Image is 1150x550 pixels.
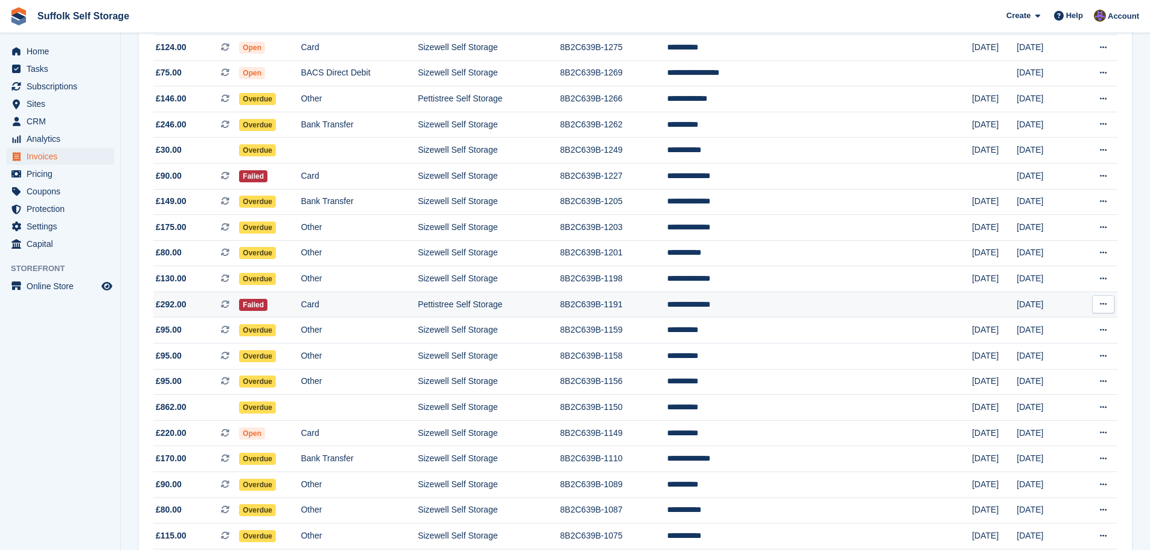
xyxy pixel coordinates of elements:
span: Open [239,42,265,54]
td: 8B2C639B-1156 [560,369,667,395]
td: Sizewell Self Storage [418,138,560,164]
td: Other [301,497,418,523]
td: [DATE] [1017,292,1075,318]
span: £90.00 [156,478,182,491]
td: [DATE] [1017,395,1075,421]
span: Overdue [239,376,276,388]
td: Sizewell Self Storage [418,266,560,292]
a: Suffolk Self Storage [33,6,134,26]
span: Overdue [239,273,276,285]
span: Overdue [239,453,276,465]
td: Sizewell Self Storage [418,60,560,86]
td: [DATE] [1017,60,1075,86]
span: Open [239,427,265,440]
a: menu [6,148,114,165]
span: £30.00 [156,144,182,156]
td: [DATE] [1017,420,1075,446]
td: Card [301,420,418,446]
span: Capital [27,235,99,252]
a: menu [6,113,114,130]
td: 8B2C639B-1205 [560,189,667,215]
span: £75.00 [156,66,182,79]
span: Overdue [239,504,276,516]
td: [DATE] [972,472,1017,498]
span: Overdue [239,479,276,491]
td: [DATE] [972,446,1017,472]
span: £175.00 [156,221,187,234]
span: Overdue [239,144,276,156]
span: Home [27,43,99,60]
span: Failed [239,170,267,182]
td: [DATE] [1017,266,1075,292]
a: menu [6,165,114,182]
span: Pricing [27,165,99,182]
td: [DATE] [972,112,1017,138]
td: Sizewell Self Storage [418,112,560,138]
span: £862.00 [156,401,187,414]
span: Overdue [239,119,276,131]
a: menu [6,235,114,252]
td: Other [301,240,418,266]
td: 8B2C639B-1089 [560,472,667,498]
td: [DATE] [972,318,1017,344]
td: Other [301,215,418,241]
span: Help [1066,10,1083,22]
td: Sizewell Self Storage [418,369,560,395]
span: Account [1108,10,1139,22]
span: £292.00 [156,298,187,311]
span: Overdue [239,93,276,105]
td: [DATE] [972,189,1017,215]
span: Create [1006,10,1030,22]
img: Emma [1094,10,1106,22]
td: 8B2C639B-1262 [560,112,667,138]
a: Preview store [100,279,114,293]
td: [DATE] [972,215,1017,241]
a: menu [6,200,114,217]
td: [DATE] [972,523,1017,549]
span: Storefront [11,263,120,275]
td: Other [301,523,418,549]
td: [DATE] [1017,138,1075,164]
td: Bank Transfer [301,446,418,472]
td: Other [301,472,418,498]
td: 8B2C639B-1191 [560,292,667,318]
td: Other [301,369,418,395]
span: £95.00 [156,350,182,362]
td: Sizewell Self Storage [418,472,560,498]
td: [DATE] [972,34,1017,60]
a: menu [6,95,114,112]
td: [DATE] [1017,369,1075,395]
td: Sizewell Self Storage [418,446,560,472]
td: Pettistree Self Storage [418,86,560,112]
span: Sites [27,95,99,112]
td: Other [301,266,418,292]
td: 8B2C639B-1150 [560,395,667,421]
span: £90.00 [156,170,182,182]
a: menu [6,183,114,200]
td: 8B2C639B-1158 [560,344,667,369]
td: 8B2C639B-1269 [560,60,667,86]
a: menu [6,130,114,147]
td: [DATE] [972,344,1017,369]
td: [DATE] [1017,163,1075,189]
span: Overdue [239,196,276,208]
span: Analytics [27,130,99,147]
span: £149.00 [156,195,187,208]
td: [DATE] [1017,112,1075,138]
td: Sizewell Self Storage [418,523,560,549]
td: [DATE] [972,420,1017,446]
td: Pettistree Self Storage [418,292,560,318]
td: 8B2C639B-1201 [560,240,667,266]
td: Other [301,318,418,344]
span: Open [239,67,265,79]
td: [DATE] [1017,240,1075,266]
td: 8B2C639B-1110 [560,446,667,472]
td: [DATE] [1017,523,1075,549]
td: [DATE] [972,266,1017,292]
td: Sizewell Self Storage [418,497,560,523]
td: 8B2C639B-1075 [560,523,667,549]
td: Other [301,86,418,112]
td: [DATE] [1017,318,1075,344]
td: [DATE] [972,395,1017,421]
span: £124.00 [156,41,187,54]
